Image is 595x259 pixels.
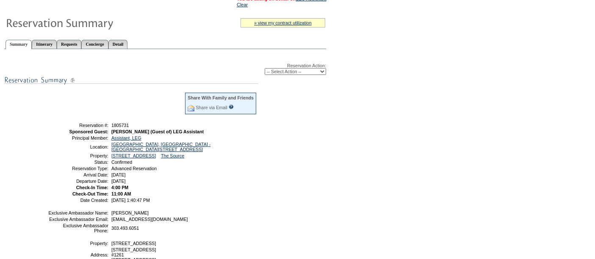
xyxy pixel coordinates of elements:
[48,172,108,177] td: Arrival Date:
[72,191,108,196] strong: Check-Out Time:
[4,63,326,75] div: Reservation Action:
[6,14,175,31] img: Reservaton Summary
[111,135,141,141] a: Assistant, LEG
[48,123,108,128] td: Reservation #:
[254,20,312,25] a: » view my contract utilization
[48,241,108,246] td: Property:
[196,105,227,110] a: Share via Email
[32,40,57,49] a: Itinerary
[111,191,131,196] span: 11:00 AM
[111,129,204,134] span: [PERSON_NAME] (Guest of) LEG Assistant
[111,172,126,177] span: [DATE]
[48,135,108,141] td: Principal Member:
[69,129,108,134] strong: Sponsored Guest:
[48,160,108,165] td: Status:
[48,166,108,171] td: Reservation Type:
[188,95,254,100] div: Share With Family and Friends
[111,241,156,246] span: [STREET_ADDRESS]
[229,105,234,109] input: What is this?
[111,160,132,165] span: Confirmed
[111,210,149,215] span: [PERSON_NAME]
[48,217,108,222] td: Exclusive Ambassador Email:
[48,179,108,184] td: Departure Date:
[111,198,150,203] span: [DATE] 1:40:47 PM
[111,142,210,152] a: [GEOGRAPHIC_DATA], [GEOGRAPHIC_DATA] - [GEOGRAPHIC_DATA][STREET_ADDRESS]
[6,40,32,49] a: Summary
[108,40,128,49] a: Detail
[161,153,184,158] a: The Source
[111,217,188,222] span: [EMAIL_ADDRESS][DOMAIN_NAME]
[111,179,126,184] span: [DATE]
[111,153,156,158] a: [STREET_ADDRESS]
[4,75,258,85] img: subTtlResSummary.gif
[48,142,108,152] td: Location:
[111,166,157,171] span: Advanced Reservation
[111,226,139,231] span: 303.493.6051
[48,223,108,233] td: Exclusive Ambassador Phone:
[48,210,108,215] td: Exclusive Ambassador Name:
[111,185,128,190] span: 4:00 PM
[48,153,108,158] td: Property:
[48,198,108,203] td: Date Created:
[76,185,108,190] strong: Check-In Time:
[81,40,108,49] a: Concierge
[57,40,81,49] a: Requests
[111,123,129,128] span: 1805731
[237,2,248,7] a: Clear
